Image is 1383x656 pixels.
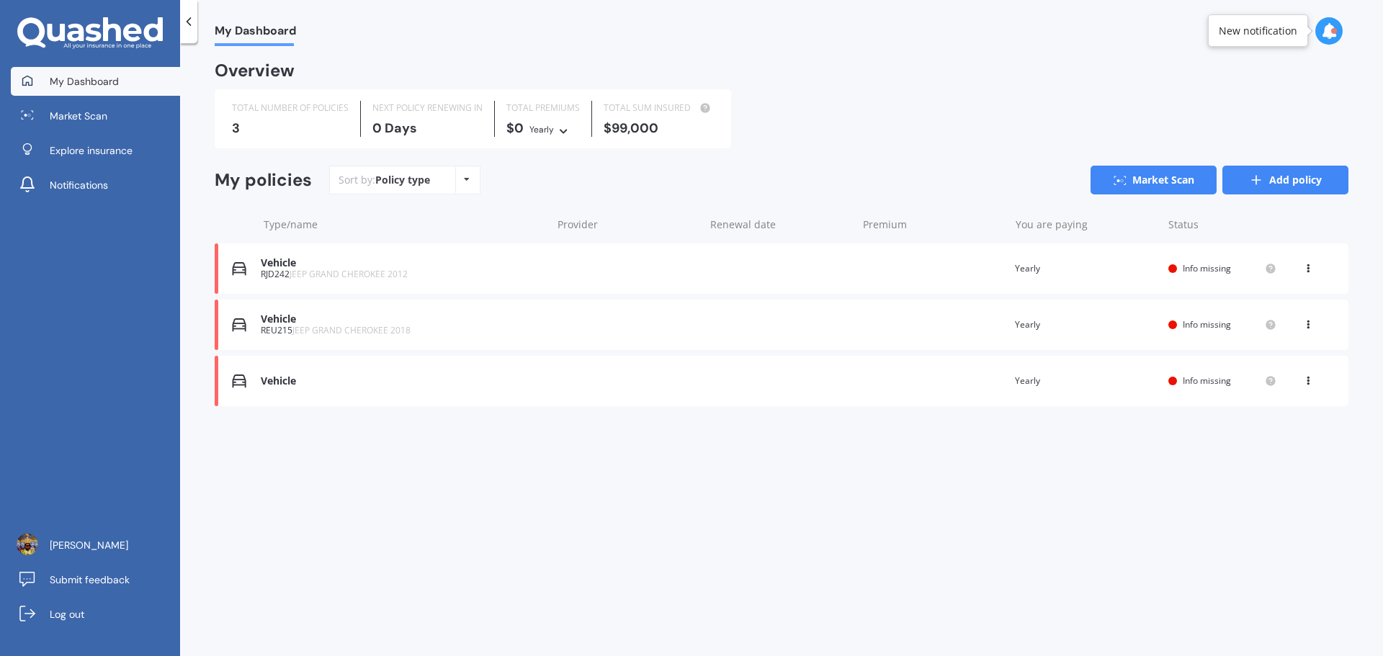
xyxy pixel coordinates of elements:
[264,217,546,232] div: Type/name
[1183,262,1231,274] span: Info missing
[506,121,580,137] div: $0
[261,375,544,387] div: Vehicle
[1015,318,1157,332] div: Yearly
[50,143,133,158] span: Explore insurance
[375,173,430,187] div: Policy type
[215,63,295,78] div: Overview
[11,531,180,560] a: [PERSON_NAME]
[11,565,180,594] a: Submit feedback
[50,572,130,587] span: Submit feedback
[339,173,430,187] div: Sort by:
[261,313,544,325] div: Vehicle
[710,217,851,232] div: Renewal date
[1168,217,1276,232] div: Status
[529,122,554,137] div: Yearly
[372,101,483,115] div: NEXT POLICY RENEWING IN
[232,121,349,135] div: 3
[50,109,107,123] span: Market Scan
[11,102,180,130] a: Market Scan
[863,217,1004,232] div: Premium
[1016,217,1157,232] div: You are paying
[215,170,312,191] div: My policies
[506,101,580,115] div: TOTAL PREMIUMS
[17,534,38,555] img: ACg8ocJM7bmZjpoViTI0WroBrDJ_7_oF7x9p6Asn9ehxC5aDa1yxTGE=s96-c
[558,217,699,232] div: Provider
[232,374,246,388] img: Vehicle
[372,121,483,135] div: 0 Days
[604,121,714,135] div: $99,000
[261,325,544,336] div: REU215
[50,607,84,621] span: Log out
[1183,318,1231,331] span: Info missing
[11,171,180,199] a: Notifications
[50,74,119,89] span: My Dashboard
[11,136,180,165] a: Explore insurance
[292,324,411,336] span: JEEP GRAND CHEROKEE 2018
[261,269,544,279] div: RJD242
[1183,374,1231,387] span: Info missing
[1015,374,1157,388] div: Yearly
[1222,166,1348,194] a: Add policy
[261,257,544,269] div: Vehicle
[232,101,349,115] div: TOTAL NUMBER OF POLICIES
[11,67,180,96] a: My Dashboard
[50,538,128,552] span: [PERSON_NAME]
[215,24,296,43] span: My Dashboard
[1091,166,1217,194] a: Market Scan
[604,101,714,115] div: TOTAL SUM INSURED
[232,318,246,332] img: Vehicle
[11,600,180,629] a: Log out
[50,178,108,192] span: Notifications
[1015,261,1157,276] div: Yearly
[1219,24,1297,38] div: New notification
[232,261,246,276] img: Vehicle
[290,268,408,280] span: JEEP GRAND CHEROKEE 2012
